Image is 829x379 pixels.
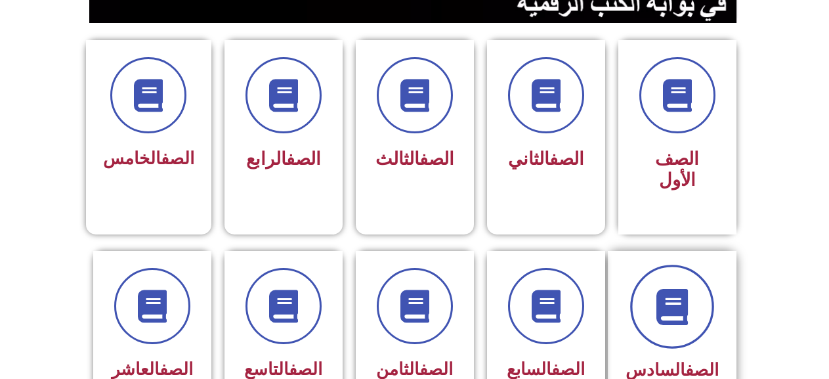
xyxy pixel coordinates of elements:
span: الخامس [103,148,194,168]
a: الصف [549,148,584,169]
a: الصف [161,148,194,168]
a: الصف [419,359,453,379]
span: الرابع [246,148,321,169]
span: السابع [507,359,585,379]
span: الثاني [508,148,584,169]
a: الصف [286,148,321,169]
span: الثالث [375,148,454,169]
span: العاشر [112,359,193,379]
span: الثامن [376,359,453,379]
a: الصف [419,148,454,169]
a: الصف [289,359,322,379]
span: التاسع [244,359,322,379]
a: الصف [159,359,193,379]
span: الصف الأول [655,148,699,190]
a: الصف [551,359,585,379]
